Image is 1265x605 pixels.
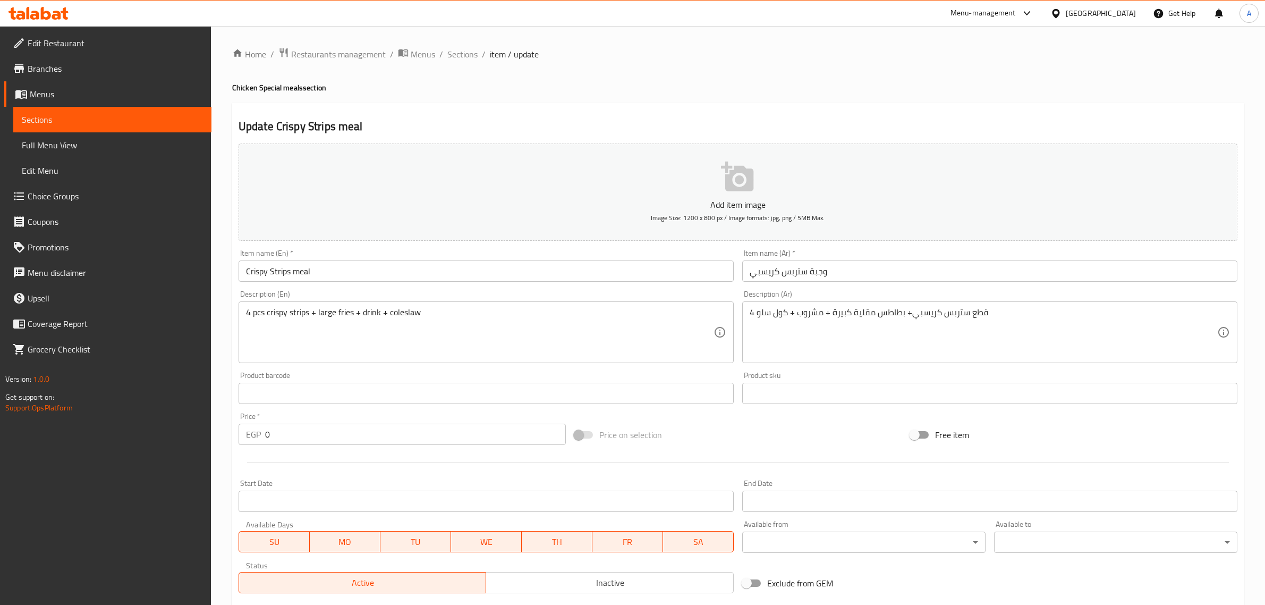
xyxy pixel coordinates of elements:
[4,81,211,107] a: Menus
[742,261,1237,282] input: Enter name Ar
[597,534,659,550] span: FR
[482,48,486,61] li: /
[4,209,211,234] a: Coupons
[1066,7,1136,19] div: [GEOGRAPHIC_DATA]
[667,534,729,550] span: SA
[28,317,203,330] span: Coverage Report
[599,428,662,441] span: Price on selection
[28,292,203,305] span: Upsell
[4,56,211,81] a: Branches
[526,534,588,550] span: TH
[33,372,49,386] span: 1.0.0
[950,7,1016,20] div: Menu-management
[28,37,203,49] span: Edit Restaurant
[28,190,203,203] span: Choice Groups
[447,48,478,61] a: Sections
[246,307,714,358] textarea: 4 pcs crispy strips + large fries + drink + coleslaw
[239,572,487,593] button: Active
[935,428,969,441] span: Free item
[4,311,211,337] a: Coverage Report
[22,164,203,177] span: Edit Menu
[390,48,394,61] li: /
[239,261,734,282] input: Enter name En
[451,531,522,552] button: WE
[4,183,211,209] a: Choice Groups
[385,534,447,550] span: TU
[255,198,1221,211] p: Add item image
[28,215,203,228] span: Coupons
[4,234,211,260] a: Promotions
[13,158,211,183] a: Edit Menu
[398,47,435,61] a: Menus
[767,577,833,590] span: Exclude from GEM
[239,144,1237,241] button: Add item imageImage Size: 1200 x 800 px / Image formats: jpg, png / 5MB Max.
[232,47,1244,61] nav: breadcrumb
[239,383,734,404] input: Please enter product barcode
[742,532,986,553] div: ​
[239,119,1237,135] h2: Update Crispy Strips meal
[5,401,73,415] a: Support.OpsPlatform
[522,531,592,552] button: TH
[28,266,203,279] span: Menu disclaimer
[486,572,734,593] button: Inactive
[314,534,376,550] span: MO
[239,531,310,552] button: SU
[28,343,203,356] span: Grocery Checklist
[232,48,266,61] a: Home
[4,30,211,56] a: Edit Restaurant
[490,575,729,591] span: Inactive
[13,132,211,158] a: Full Menu View
[278,47,386,61] a: Restaurants management
[243,575,482,591] span: Active
[291,48,386,61] span: Restaurants management
[310,531,380,552] button: MO
[13,107,211,132] a: Sections
[455,534,517,550] span: WE
[4,337,211,362] a: Grocery Checklist
[30,88,203,100] span: Menus
[994,532,1237,553] div: ​
[380,531,451,552] button: TU
[4,285,211,311] a: Upsell
[22,113,203,126] span: Sections
[270,48,274,61] li: /
[5,390,54,404] span: Get support on:
[28,241,203,254] span: Promotions
[1247,7,1251,19] span: A
[28,62,203,75] span: Branches
[411,48,435,61] span: Menus
[439,48,443,61] li: /
[22,139,203,152] span: Full Menu View
[490,48,539,61] span: item / update
[750,307,1217,358] textarea: 4 قطع ستربس كريسبي+ بطاطس مقلية كبيرة + مشروب + كول سلو
[742,383,1237,404] input: Please enter product sku
[4,260,211,285] a: Menu disclaimer
[5,372,31,386] span: Version:
[651,212,825,224] span: Image Size: 1200 x 800 px / Image formats: jpg, png / 5MB Max.
[265,424,566,445] input: Please enter price
[243,534,305,550] span: SU
[232,82,1244,93] h4: Chicken Special meals section
[246,428,261,441] p: EGP
[663,531,734,552] button: SA
[592,531,663,552] button: FR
